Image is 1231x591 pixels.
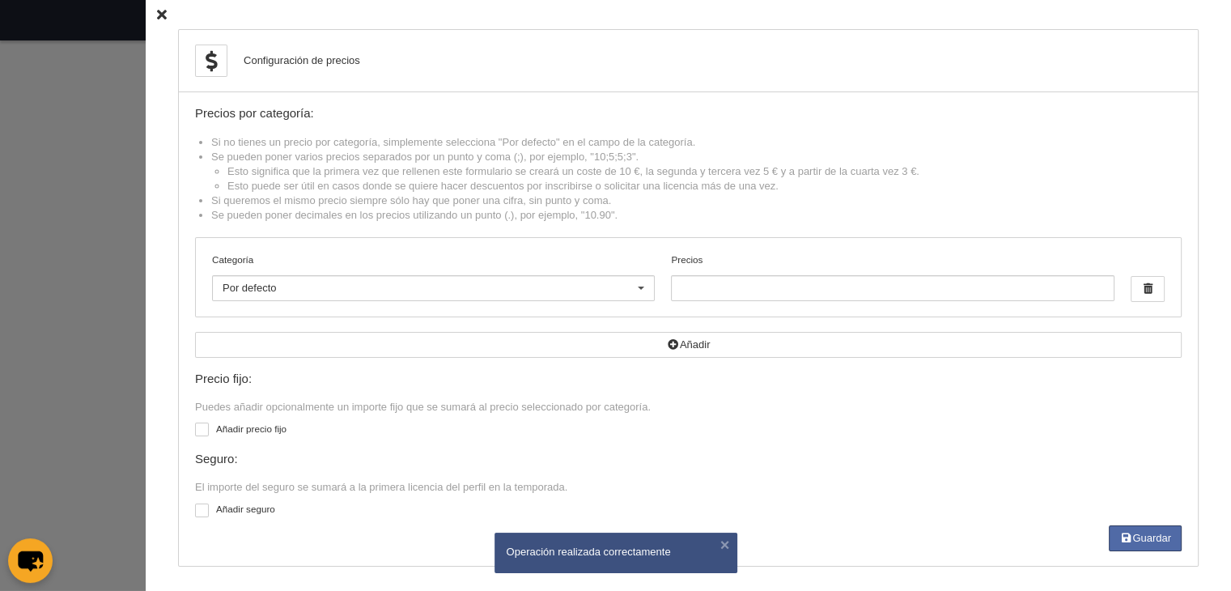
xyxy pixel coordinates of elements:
[195,372,1182,386] div: Precio fijo:
[212,253,655,267] label: Categoría
[244,53,360,68] div: Configuración de precios
[195,400,1182,415] div: Puedes añadir opcionalmente un importe fijo que se sumará al precio seleccionado por categoría.
[1109,525,1182,551] button: Guardar
[195,107,1182,121] div: Precios por categoría:
[671,253,1114,301] label: Precios
[211,150,1182,193] li: Se pueden poner varios precios separados por un punto y coma (;), por ejemplo, "10;5;5;3".
[227,179,1182,193] li: Esto puede ser útil en casos donde se quiere hacer descuentos por inscribirse o solicitar una lic...
[671,275,1114,301] input: Precios
[211,193,1182,208] li: Si queremos el mismo precio siempre sólo hay que poner una cifra, sin punto y coma.
[195,453,1182,466] div: Seguro:
[717,537,733,553] button: ×
[211,208,1182,223] li: Se pueden poner decimales en los precios utilizando un punto (.), por ejemplo, "10.90".
[227,164,1182,179] li: Esto significa que la primera vez que rellenen este formulario se creará un coste de 10 €, la seg...
[195,480,1182,495] div: El importe del seguro se sumará a la primera licencia del perfil en la temporada.
[223,282,277,294] span: Por defecto
[195,422,1182,440] label: Añadir precio fijo
[507,545,725,559] div: Operación realizada correctamente
[195,332,1182,358] button: Añadir
[195,502,1182,521] label: Añadir seguro
[8,538,53,583] button: chat-button
[211,135,1182,150] li: Si no tienes un precio por categoría, simplemente selecciona "Por defecto" en el campo de la cate...
[157,10,167,20] i: Cerrar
